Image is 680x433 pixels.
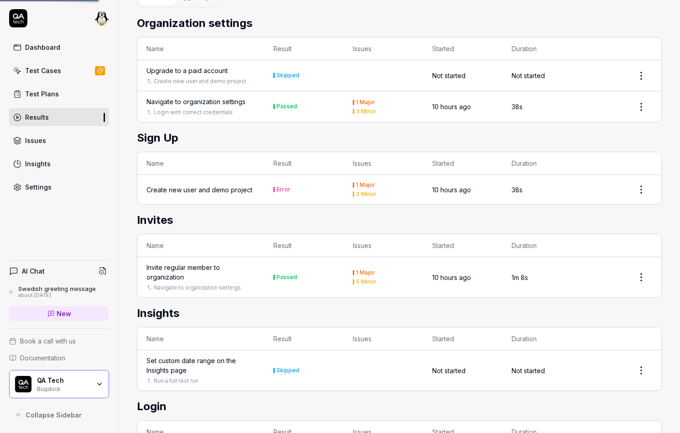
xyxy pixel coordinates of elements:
th: Duration [502,234,582,257]
time: 10 hours ago [432,186,471,194]
time: 10 hours ago [432,274,471,281]
a: New [9,306,109,321]
span: Collapse Sidebar [26,410,82,420]
th: Result [264,327,344,350]
div: Settings [25,182,52,192]
th: Started [423,327,502,350]
div: Issues [25,136,46,145]
span: Documentation [20,353,65,363]
a: Invite regular member to organization [146,263,255,282]
h2: Insights [137,305,662,322]
a: Results [9,108,109,126]
th: Name [137,234,264,257]
div: Insights [25,159,51,169]
div: Error [277,187,290,192]
th: Duration [502,327,582,350]
th: Name [137,37,264,60]
img: QA Tech Logo [15,376,31,392]
span: New [57,309,71,318]
th: Name [137,327,264,350]
time: 38s [512,103,523,111]
td: Not started [423,350,502,391]
a: Navigate to organization settings [146,97,246,106]
button: QA Tech LogoQA TechBugduck [9,370,109,398]
span: Book a call with us [20,336,76,346]
time: 38s [512,186,523,194]
div: Skipped [277,73,299,78]
th: Result [264,152,344,175]
div: Results [25,112,49,122]
div: 3 Minor [356,109,377,114]
div: about [DATE] [18,292,96,299]
a: Navigate to organization settings [154,284,241,292]
div: Test Plans [25,89,59,99]
div: Skipped [277,368,299,373]
a: Insights [9,155,109,173]
a: Swedish greeting messageabout [DATE] [9,285,109,299]
div: Test Cases [25,66,61,75]
td: Not started [502,350,582,391]
img: 5eef0e98-4aae-465c-a732-758f13500123.jpeg [94,11,109,26]
h2: Sign Up [137,130,662,146]
th: Started [423,152,502,175]
div: Bugduck [37,385,90,392]
a: Issues [9,132,109,149]
a: Set custom date range on the Insights page [146,356,255,375]
th: Started [423,37,502,60]
div: 1 Major [356,182,375,188]
th: Duration [502,37,582,60]
div: 5 Minor [356,279,377,285]
td: Not started [423,60,502,91]
div: 1 Major [356,100,375,105]
button: Collapse Sidebar [9,406,109,424]
a: Run a full test run [154,377,199,385]
td: Not started [502,60,582,91]
div: Dashboard [25,42,60,52]
a: Test Cases [9,62,109,79]
time: 10 hours ago [432,103,471,111]
div: Passed [277,104,297,109]
a: Create new user and demo project [154,77,246,85]
a: Upgrade to a paid account [146,66,228,75]
a: Create new user and demo project [146,185,252,195]
div: Swedish greeting message [18,285,96,292]
a: Login with correct credentials [154,108,233,116]
th: Issues [344,37,423,60]
th: Issues [344,327,423,350]
div: QA Tech [37,376,90,385]
a: Documentation [9,353,109,363]
h2: Invites [137,212,662,228]
th: Result [264,234,344,257]
th: Duration [502,152,582,175]
time: 1m 8s [512,274,528,281]
h2: Login [137,398,662,415]
th: Issues [344,234,423,257]
a: Book a call with us [9,336,109,346]
a: Dashboard [9,38,109,56]
div: 1 Major [356,270,375,275]
th: Started [423,234,502,257]
th: Name [137,152,264,175]
h2: Organization settings [137,15,662,32]
th: Result [264,37,344,60]
a: Test Plans [9,85,109,103]
div: Passed [277,275,297,280]
div: 2 Minor [356,191,377,197]
h4: AI Chat [22,266,45,276]
th: Issues [344,152,423,175]
a: Settings [9,178,109,196]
